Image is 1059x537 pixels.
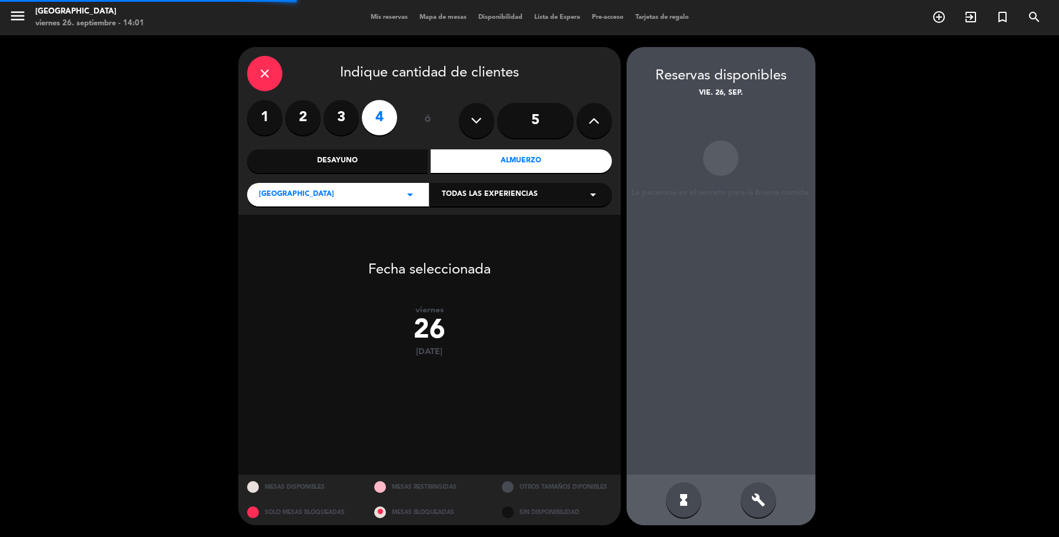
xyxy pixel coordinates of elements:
[9,7,26,29] button: menu
[238,244,621,282] div: Fecha seleccionada
[35,6,144,18] div: [GEOGRAPHIC_DATA]
[627,88,815,99] div: vie. 26, sep.
[1027,10,1041,24] i: search
[238,315,621,347] div: 26
[285,100,321,135] label: 2
[9,7,26,25] i: menu
[259,189,334,201] span: [GEOGRAPHIC_DATA]
[403,188,417,202] i: arrow_drop_down
[247,149,428,173] div: Desayuno
[493,500,621,525] div: SIN DISPONIBILIDAD
[362,100,397,135] label: 4
[238,305,621,315] div: viernes
[409,100,447,141] div: ó
[365,14,414,21] span: Mis reservas
[365,500,493,525] div: MESAS BLOQUEADAS
[932,10,946,24] i: add_circle_outline
[414,14,472,21] span: Mapa de mesas
[247,56,612,91] div: Indique cantidad de clientes
[493,475,621,500] div: OTROS TAMAÑOS DIPONIBLES
[627,188,815,198] div: La paciencia es el secreto para la buena comida.
[365,475,493,500] div: MESAS RESTRINGIDAS
[995,10,1010,24] i: turned_in_not
[324,100,359,135] label: 3
[472,14,528,21] span: Disponibilidad
[627,65,815,88] div: Reservas disponibles
[528,14,586,21] span: Lista de Espera
[442,189,538,201] span: Todas las experiencias
[238,347,621,357] div: [DATE]
[751,493,765,507] i: build
[630,14,695,21] span: Tarjetas de regalo
[258,66,272,81] i: close
[677,493,691,507] i: hourglass_full
[431,149,612,173] div: Almuerzo
[586,188,600,202] i: arrow_drop_down
[247,100,282,135] label: 1
[238,500,366,525] div: SOLO MESAS BLOQUEADAS
[964,10,978,24] i: exit_to_app
[586,14,630,21] span: Pre-acceso
[238,475,366,500] div: MESAS DISPONIBLES
[35,18,144,29] div: viernes 26. septiembre - 14:01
